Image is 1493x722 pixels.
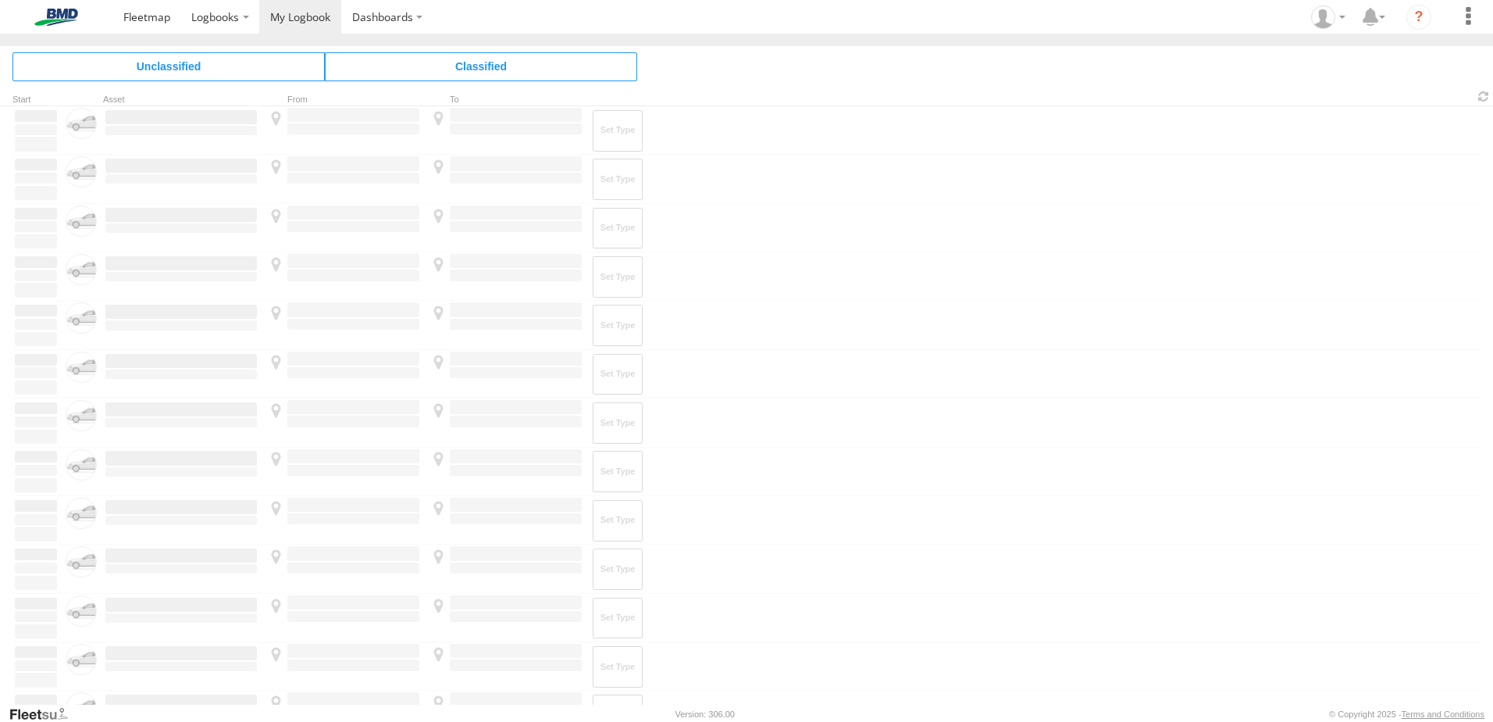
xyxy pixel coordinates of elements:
[12,52,325,80] span: Click to view Unclassified Trips
[12,96,59,104] div: Click to Sort
[103,96,259,104] div: Asset
[16,9,97,26] img: bmd-logo.svg
[325,52,637,80] span: Click to view Classified Trips
[1329,709,1484,719] div: © Copyright 2025 -
[675,709,735,719] div: Version: 306.00
[1474,89,1493,104] span: Refresh
[9,706,80,722] a: Visit our Website
[265,96,422,104] div: From
[428,96,584,104] div: To
[1406,5,1431,30] i: ?
[1402,709,1484,719] a: Terms and Conditions
[1306,5,1351,29] div: Justine Paragreen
